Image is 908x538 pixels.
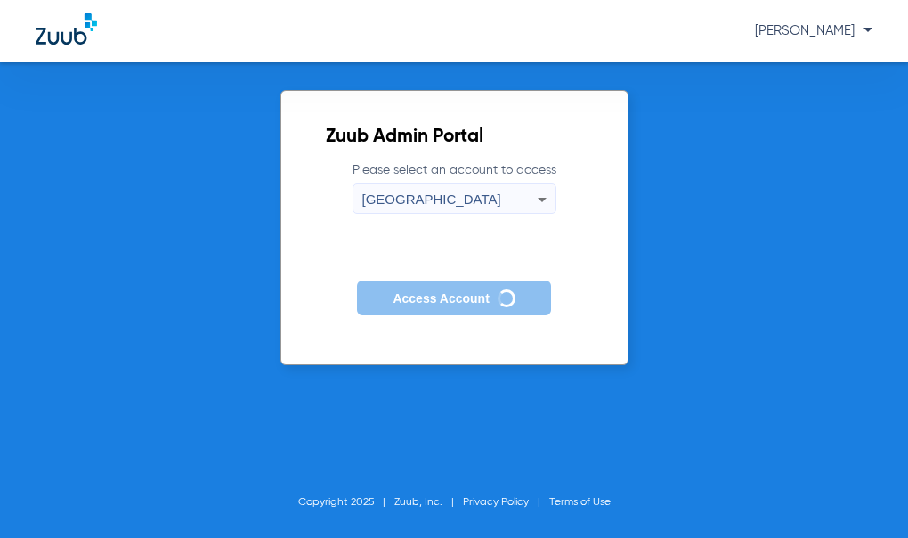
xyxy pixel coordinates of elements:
li: Copyright 2025 [298,493,394,511]
label: Please select an account to access [353,161,556,214]
h2: Zuub Admin Portal [326,128,583,146]
span: [PERSON_NAME] [755,24,872,37]
span: [GEOGRAPHIC_DATA] [362,192,501,207]
span: Access Account [393,291,489,306]
img: Zuub Logo [36,13,97,45]
button: Access Account [357,281,550,315]
li: Zuub, Inc. [394,493,463,511]
a: Privacy Policy [463,497,529,508]
a: Terms of Use [549,497,611,508]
